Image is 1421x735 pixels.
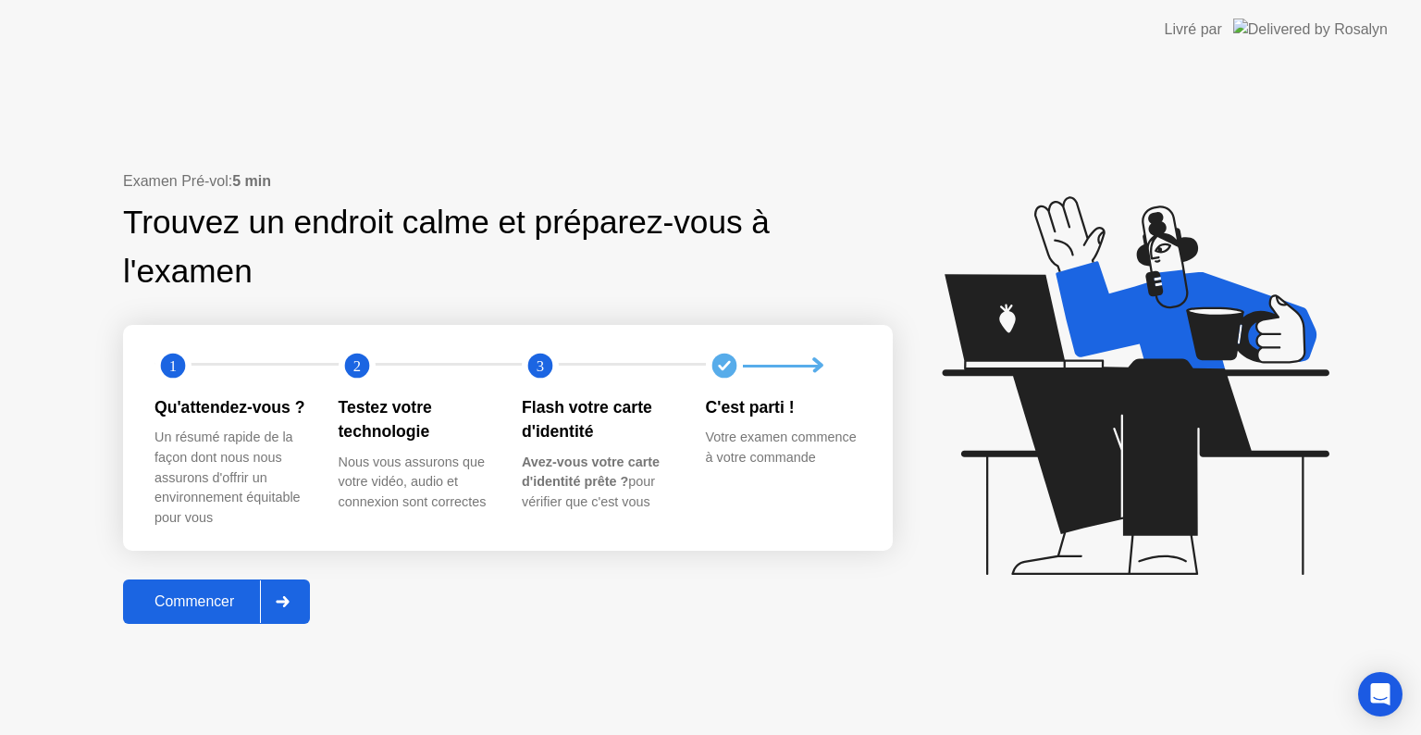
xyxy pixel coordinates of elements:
[537,357,544,375] text: 3
[154,428,309,528] div: Un résumé rapide de la façon dont nous nous assurons d'offrir un environnement équitable pour vous
[522,455,660,490] b: Avez-vous votre carte d'identité prête ?
[706,395,860,419] div: C'est parti !
[339,395,493,444] div: Testez votre technologie
[154,395,309,419] div: Qu'attendez-vous ?
[522,453,676,513] div: pour vérifier que c'est vous
[1358,672,1402,716] div: Open Intercom Messenger
[123,579,310,624] button: Commencer
[339,453,493,513] div: Nous vous assurons que votre vidéo, audio et connexion sont correctes
[129,593,260,610] div: Commencer
[169,357,177,375] text: 1
[352,357,360,375] text: 2
[232,173,271,189] b: 5 min
[123,170,893,193] div: Examen Pré-vol:
[706,428,860,467] div: Votre examen commence à votre commande
[522,395,676,444] div: Flash votre carte d'identité
[1165,19,1222,41] div: Livré par
[123,198,775,296] div: Trouvez un endroit calme et préparez-vous à l'examen
[1233,19,1388,40] img: Delivered by Rosalyn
